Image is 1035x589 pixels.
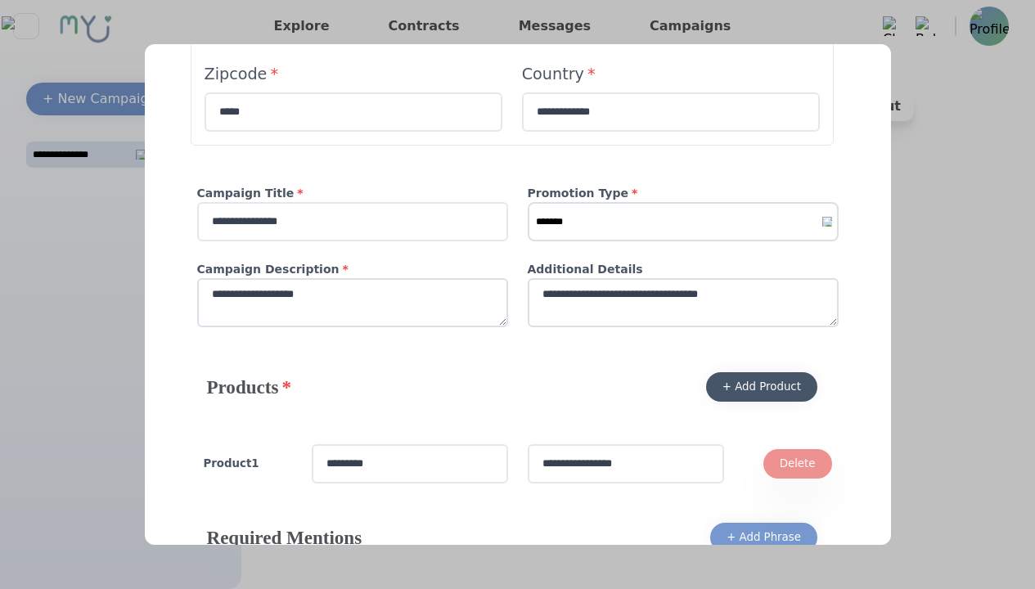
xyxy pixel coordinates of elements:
[706,372,817,402] button: + Add Product
[207,524,362,551] h4: Required Mentions
[710,523,817,552] button: + Add Phrase
[528,261,839,278] h4: Additional Details
[727,529,801,546] div: + Add Phrase
[780,456,816,472] div: Delete
[207,374,291,400] h4: Products
[722,379,801,395] div: + Add Product
[528,185,839,202] h4: Promotion Type
[204,456,292,472] h4: Product 1
[205,63,502,86] h4: Zipcode
[197,185,508,202] h4: Campaign Title
[522,63,820,86] h4: Country
[763,449,832,479] button: Delete
[197,261,508,278] h4: Campaign Description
